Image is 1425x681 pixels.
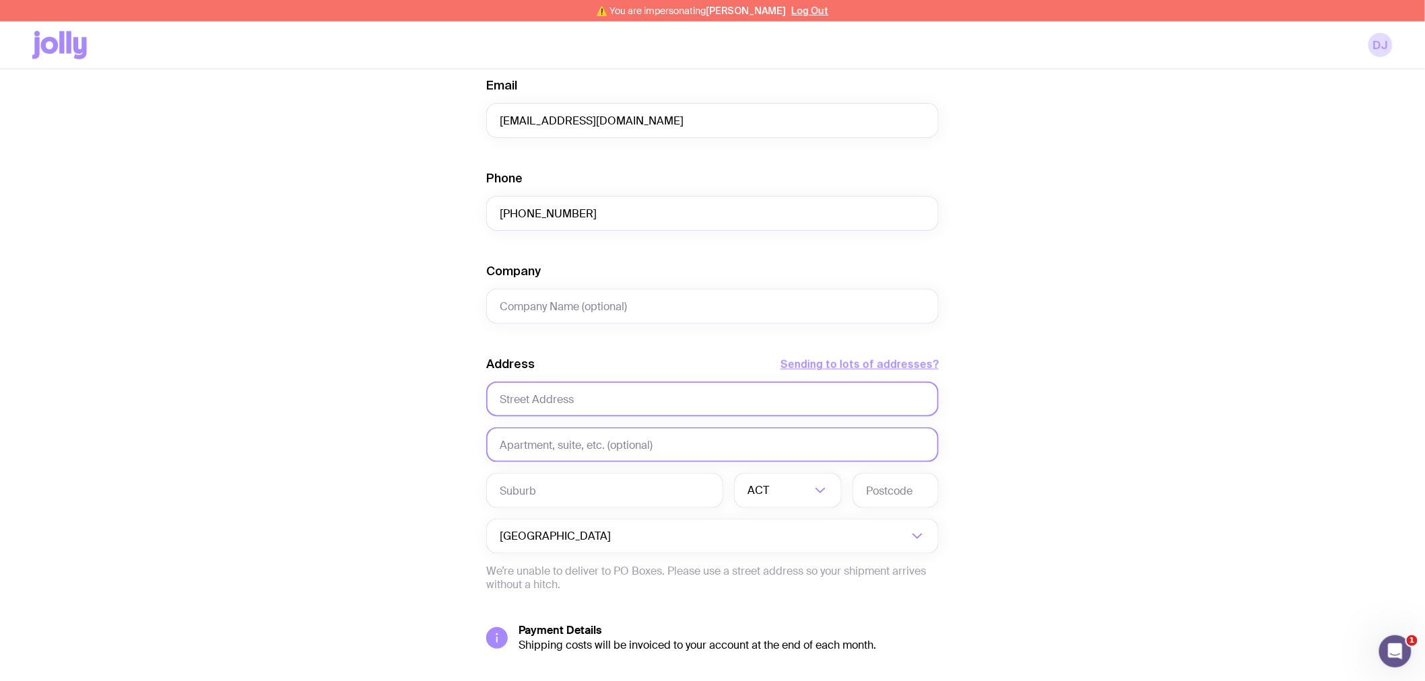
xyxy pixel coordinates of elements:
[486,565,939,592] p: We’re unable to deliver to PO Boxes. Please use a street address so your shipment arrives without...
[486,170,523,186] label: Phone
[519,639,939,652] div: Shipping costs will be invoiced to your account at the end of each month.
[500,519,614,554] span: [GEOGRAPHIC_DATA]
[1379,635,1412,668] iframe: Intercom live chat
[1407,635,1418,646] span: 1
[734,473,842,508] div: Search for option
[486,382,939,417] input: Street Address
[486,356,535,372] label: Address
[597,5,787,16] span: ⚠️ You are impersonating
[486,473,723,508] input: Suburb
[486,427,939,462] input: Apartment, suite, etc. (optional)
[486,289,939,324] input: Company Name (optional)
[614,519,908,554] input: Search for option
[706,5,787,16] span: [PERSON_NAME]
[853,473,939,508] input: Postcode
[519,624,939,637] h5: Payment Details
[486,103,939,138] input: employee@company.com
[772,473,811,508] input: Search for option
[486,263,541,279] label: Company
[792,5,829,16] button: Log Out
[486,77,517,94] label: Email
[486,196,939,231] input: 0400 123 456
[781,356,939,372] button: Sending to lots of addresses?
[748,473,772,508] span: ACT
[1368,33,1393,57] a: DJ
[486,519,939,554] div: Search for option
